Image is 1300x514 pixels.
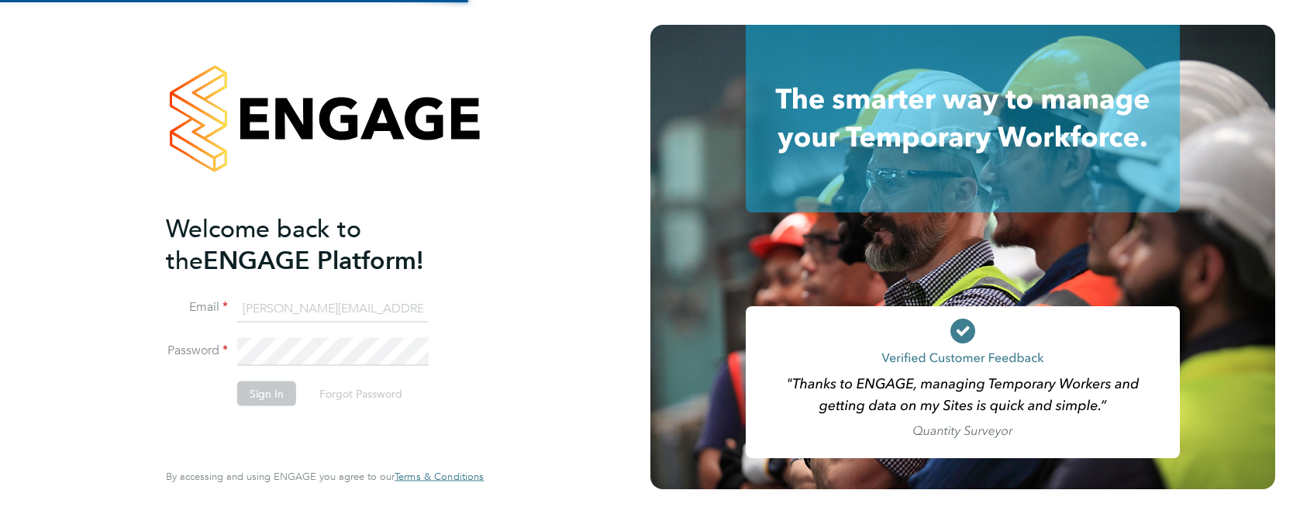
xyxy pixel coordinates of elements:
[166,299,228,316] label: Email
[395,471,484,483] a: Terms & Conditions
[237,295,429,323] input: Enter your work email...
[166,212,468,276] h2: ENGAGE Platform!
[307,381,415,406] button: Forgot Password
[166,470,484,483] span: By accessing and using ENGAGE you agree to our
[237,381,296,406] button: Sign In
[166,343,228,359] label: Password
[166,213,361,275] span: Welcome back to the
